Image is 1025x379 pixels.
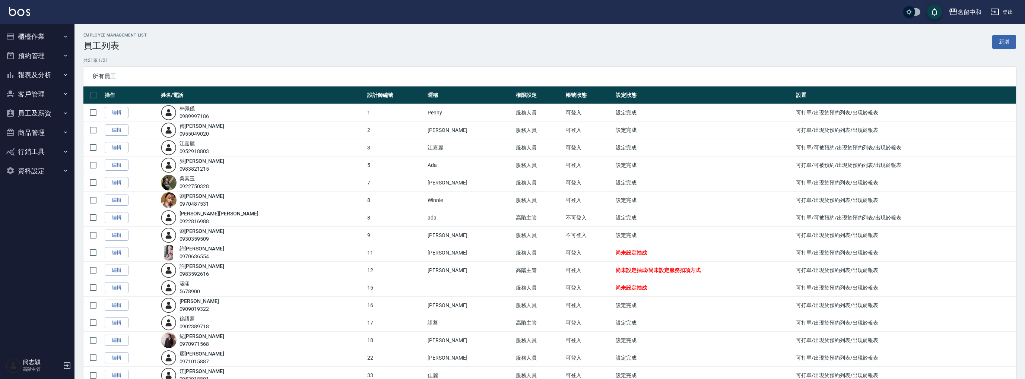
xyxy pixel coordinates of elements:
td: 可打單/出現於預約列表/出現於報表 [794,192,1016,209]
a: 編輯 [105,107,128,119]
div: 0971015887 [180,358,224,366]
p: 高階主管 [23,366,61,373]
td: 8 [365,192,426,209]
button: 行銷工具 [3,142,72,161]
img: user-login-man-human-body-mobile-person-512.png [161,297,177,313]
img: Logo [9,7,30,16]
td: 可登入 [564,279,614,297]
a: 吳素玉 [180,176,195,181]
th: 帳號狀態 [564,86,614,104]
a: 劉[PERSON_NAME] [180,228,224,234]
td: 22 [365,349,426,367]
img: user-login-man-human-body-mobile-person-512.png [161,157,177,173]
th: 權限設定 [514,86,564,104]
td: 8 [365,209,426,227]
td: 可登入 [564,121,614,139]
a: 編輯 [105,282,128,294]
td: 17 [365,314,426,332]
th: 設計師編號 [365,86,426,104]
td: 不可登入 [564,209,614,227]
td: 16 [365,297,426,314]
td: 語蕎 [426,314,514,332]
a: 編輯 [105,247,128,259]
th: 暱稱 [426,86,514,104]
td: 可登入 [564,157,614,174]
td: 可打單/出現於預約列表/出現於報表 [794,279,1016,297]
div: 0983821215 [180,165,224,173]
td: 可打單/出現於預約列表/出現於報表 [794,174,1016,192]
td: 高階主管 [514,314,564,332]
a: 新增 [992,35,1016,49]
td: 高階主管 [514,262,564,279]
a: 編輯 [105,335,128,346]
td: [PERSON_NAME] [426,227,514,244]
td: 可登入 [564,349,614,367]
a: 編輯 [105,352,128,364]
button: 登出 [987,5,1016,19]
td: 設定完成 [614,349,794,367]
span: 尚未設定抽成 [616,250,647,256]
img: user-login-man-human-body-mobile-person-512.png [161,280,177,296]
a: 許[PERSON_NAME] [180,246,224,252]
a: 編輯 [105,177,128,189]
button: 資料設定 [3,161,72,181]
td: Winnie [426,192,514,209]
a: 紀[PERSON_NAME] [180,333,224,339]
div: 0970636554 [180,253,224,260]
td: 15 [365,279,426,297]
td: 可打單/出現於預約列表/出現於報表 [794,227,1016,244]
a: [PERSON_NAME][PERSON_NAME] [180,211,259,217]
td: 服務人員 [514,121,564,139]
td: 設定完成 [614,314,794,332]
td: 可打單/出現於預約列表/出現於報表 [794,121,1016,139]
td: [PERSON_NAME] [426,121,514,139]
td: 設定完成 [614,209,794,227]
td: 服務人員 [514,192,564,209]
button: 客戶管理 [3,85,72,104]
a: 編輯 [105,300,128,311]
td: 可登入 [564,104,614,121]
td: 高階主管 [514,209,564,227]
td: [PERSON_NAME] [426,244,514,262]
div: 5678900 [180,288,200,296]
td: 服務人員 [514,104,564,121]
button: 報表及分析 [3,65,72,85]
td: 可打單/可被預約/出現於預約列表/出現於報表 [794,209,1016,227]
td: 服務人員 [514,349,564,367]
td: 可登入 [564,244,614,262]
a: 編輯 [105,317,128,329]
td: 可登入 [564,332,614,349]
td: 可登入 [564,174,614,192]
button: 名留中和 [946,4,984,20]
img: user-login-man-human-body-mobile-person-512.png [161,105,177,120]
a: 林佩儀 [180,105,195,111]
td: 11 [365,244,426,262]
td: 設定完成 [614,104,794,121]
div: 0922816988 [180,218,259,225]
td: 可打單/可被預約/出現於預約列表/出現於報表 [794,157,1016,174]
a: 編輯 [105,212,128,224]
td: 服務人員 [514,174,564,192]
div: 0930359509 [180,235,224,243]
span: 尚未設定抽成/尚未設定服務扣項方式 [616,267,701,273]
td: 設定完成 [614,157,794,174]
button: 櫃檯作業 [3,27,72,46]
td: 可登入 [564,262,614,279]
div: 0955049020 [180,130,224,138]
img: Person [6,358,21,373]
td: 18 [365,332,426,349]
img: user-login-man-human-body-mobile-person-512.png [161,262,177,278]
td: 可登入 [564,192,614,209]
img: avatar.jpeg [161,192,177,208]
td: 可登入 [564,314,614,332]
button: save [927,4,942,19]
td: 設定完成 [614,174,794,192]
td: 可打單/出現於預約列表/出現於報表 [794,349,1016,367]
td: 可打單/出現於預約列表/出現於報表 [794,332,1016,349]
td: 12 [365,262,426,279]
td: 服務人員 [514,332,564,349]
td: [PERSON_NAME] [426,297,514,314]
th: 設定狀態 [614,86,794,104]
td: 3 [365,139,426,157]
td: 可打單/出現於預約列表/出現於報表 [794,244,1016,262]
